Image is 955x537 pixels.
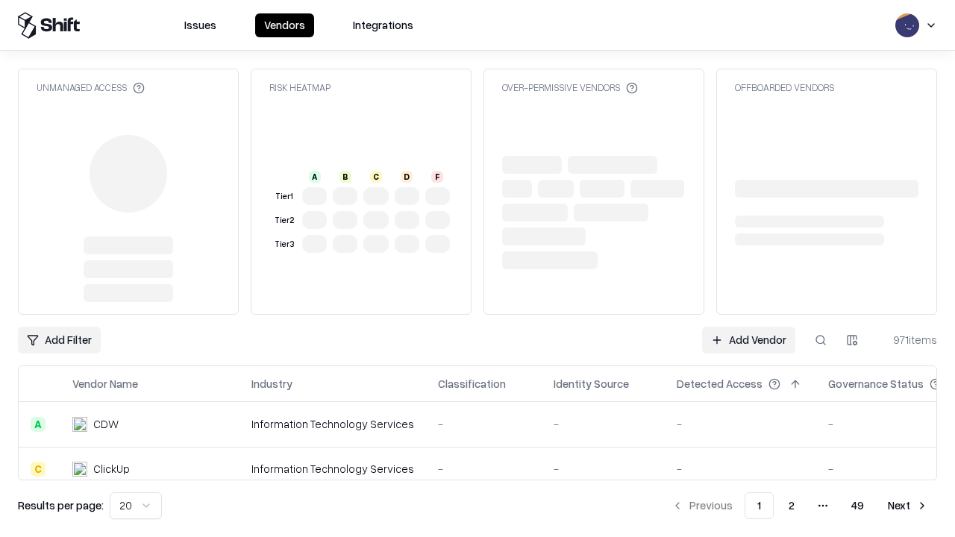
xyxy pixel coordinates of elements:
div: ClickUp [93,461,130,477]
div: A [31,417,46,432]
div: - [677,416,804,432]
img: CDW [72,417,87,432]
div: Governance Status [828,376,924,392]
div: CDW [93,416,119,432]
div: 971 items [877,332,937,348]
div: Vendor Name [72,376,138,392]
button: Add Filter [18,327,101,354]
div: Unmanaged Access [37,81,145,94]
div: Tier 1 [272,190,296,203]
button: Issues [175,13,225,37]
div: C [31,462,46,477]
button: Next [879,492,937,519]
div: - [554,416,653,432]
div: - [438,461,530,477]
div: - [438,416,530,432]
div: Tier 2 [272,214,296,227]
div: Information Technology Services [251,461,414,477]
button: 1 [745,492,774,519]
div: Classification [438,376,506,392]
div: Tier 3 [272,238,296,251]
button: Integrations [344,13,422,37]
div: D [401,171,413,183]
div: Information Technology Services [251,416,414,432]
p: Results per page: [18,497,104,513]
div: - [554,461,653,477]
div: C [370,171,382,183]
div: - [677,461,804,477]
div: Detected Access [677,376,763,392]
button: 2 [777,492,807,519]
button: 49 [839,492,876,519]
div: B [339,171,351,183]
img: ClickUp [72,462,87,477]
div: Risk Heatmap [269,81,331,94]
div: F [431,171,443,183]
div: Industry [251,376,292,392]
div: Offboarded Vendors [735,81,834,94]
button: Vendors [255,13,314,37]
div: A [309,171,321,183]
nav: pagination [663,492,937,519]
div: Identity Source [554,376,629,392]
a: Add Vendor [702,327,795,354]
div: Over-Permissive Vendors [502,81,638,94]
